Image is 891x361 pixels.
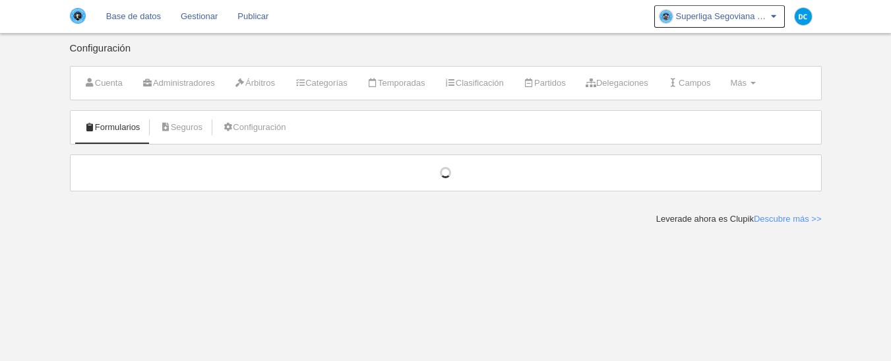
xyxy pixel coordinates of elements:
[70,43,822,66] div: Configuración
[215,117,293,137] a: Configuración
[661,73,718,93] a: Campos
[288,73,355,93] a: Categorías
[676,10,768,23] span: Superliga Segoviana Por Mil Razones
[795,8,812,25] img: c2l6ZT0zMHgzMCZmcz05JnRleHQ9REMmYmc9MDM5YmU1.png
[723,73,762,93] a: Más
[77,73,130,93] a: Cuenta
[660,10,673,23] img: OavcNxVbaZnD.30x30.jpg
[730,78,747,88] span: Más
[70,8,86,24] img: Superliga Segoviana Por Mil Razones
[578,73,656,93] a: Delegaciones
[656,213,822,225] div: Leverade ahora es Clupik
[654,5,785,28] a: Superliga Segoviana Por Mil Razones
[135,73,222,93] a: Administradores
[754,214,822,224] a: Descubre más >>
[438,73,511,93] a: Clasificación
[516,73,573,93] a: Partidos
[228,73,282,93] a: Árbitros
[77,117,148,137] a: Formularios
[360,73,433,93] a: Temporadas
[152,117,210,137] a: Seguros
[84,167,808,179] div: Cargando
